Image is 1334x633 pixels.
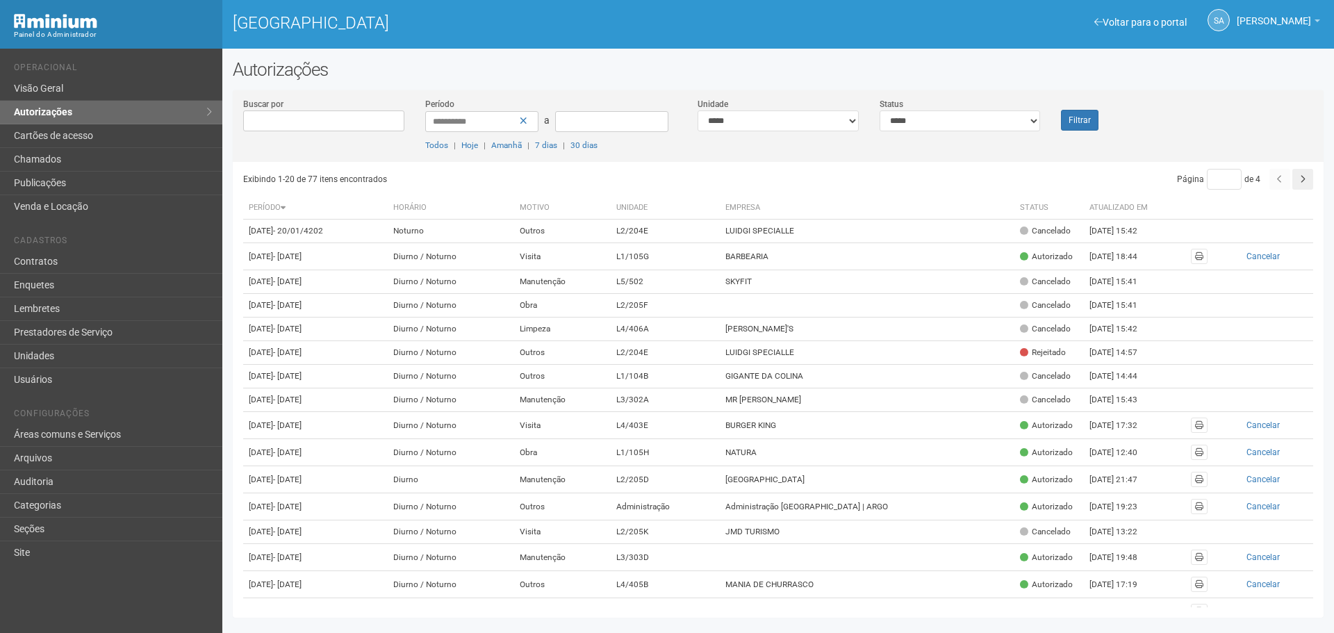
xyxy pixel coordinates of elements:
[388,520,513,544] td: Diurno / Noturno
[388,294,513,318] td: Diurno / Noturno
[1020,606,1073,618] div: Autorizado
[720,270,1014,294] td: SKYFIT
[720,520,1014,544] td: JMD TURISMO
[1020,347,1066,359] div: Rejeitado
[720,388,1014,412] td: MR [PERSON_NAME]
[514,270,611,294] td: Manutenção
[1020,552,1073,564] div: Autorizado
[1084,341,1160,365] td: [DATE] 14:57
[273,420,302,430] span: - [DATE]
[273,527,302,536] span: - [DATE]
[1084,270,1160,294] td: [DATE] 15:41
[514,294,611,318] td: Obra
[611,544,720,571] td: L3/303D
[243,466,388,493] td: [DATE]
[514,520,611,544] td: Visita
[611,270,720,294] td: L5/502
[514,466,611,493] td: Manutenção
[514,598,611,625] td: Manutenção
[720,197,1014,220] th: Empresa
[1020,526,1071,538] div: Cancelado
[388,197,513,220] th: Horário
[1084,243,1160,270] td: [DATE] 18:44
[611,466,720,493] td: L2/205D
[611,388,720,412] td: L3/302A
[14,409,212,423] li: Configurações
[527,140,529,150] span: |
[1084,466,1160,493] td: [DATE] 21:47
[1084,412,1160,439] td: [DATE] 17:32
[1084,294,1160,318] td: [DATE] 15:41
[720,412,1014,439] td: BURGER KING
[243,412,388,439] td: [DATE]
[611,243,720,270] td: L1/105G
[273,300,302,310] span: - [DATE]
[611,197,720,220] th: Unidade
[243,270,388,294] td: [DATE]
[454,140,456,150] span: |
[514,341,611,365] td: Outros
[1208,9,1230,31] a: SA
[720,439,1014,466] td: NATURA
[1084,571,1160,598] td: [DATE] 17:19
[243,388,388,412] td: [DATE]
[273,277,302,286] span: - [DATE]
[1020,501,1073,513] div: Autorizado
[544,115,550,126] span: a
[1084,439,1160,466] td: [DATE] 12:40
[1219,577,1308,592] button: Cancelar
[243,243,388,270] td: [DATE]
[243,571,388,598] td: [DATE]
[1177,174,1260,184] span: Página de 4
[563,140,565,150] span: |
[273,226,323,236] span: - 20/01/4202
[535,140,557,150] a: 7 dias
[243,544,388,571] td: [DATE]
[243,341,388,365] td: [DATE]
[461,140,478,150] a: Hoje
[273,324,302,334] span: - [DATE]
[243,493,388,520] td: [DATE]
[611,520,720,544] td: L2/205K
[243,220,388,243] td: [DATE]
[388,412,513,439] td: Diurno / Noturno
[243,169,779,190] div: Exibindo 1-20 de 77 itens encontrados
[388,571,513,598] td: Diurno / Noturno
[388,466,513,493] td: Diurno
[720,243,1014,270] td: BARBEARIA
[514,439,611,466] td: Obra
[243,598,388,625] td: [DATE]
[611,220,720,243] td: L2/204E
[273,347,302,357] span: - [DATE]
[388,493,513,520] td: Diurno / Noturno
[720,318,1014,341] td: [PERSON_NAME]'S
[1219,604,1308,619] button: Cancelar
[1084,318,1160,341] td: [DATE] 15:42
[698,98,728,110] label: Unidade
[273,371,302,381] span: - [DATE]
[1020,299,1071,311] div: Cancelado
[611,493,720,520] td: Administração
[1219,249,1308,264] button: Cancelar
[514,365,611,388] td: Outros
[388,220,513,243] td: Noturno
[243,439,388,466] td: [DATE]
[1237,2,1311,26] span: Silvio Anjos
[1084,598,1160,625] td: [DATE] 18:03
[273,579,302,589] span: - [DATE]
[720,341,1014,365] td: LUIDGI SPECIALLE
[1084,544,1160,571] td: [DATE] 19:48
[1020,474,1073,486] div: Autorizado
[1020,370,1071,382] div: Cancelado
[611,365,720,388] td: L1/104B
[514,220,611,243] td: Outros
[1219,472,1308,487] button: Cancelar
[273,475,302,484] span: - [DATE]
[388,341,513,365] td: Diurno / Noturno
[880,98,903,110] label: Status
[514,571,611,598] td: Outros
[1084,520,1160,544] td: [DATE] 13:22
[720,493,1014,520] td: Administração [GEOGRAPHIC_DATA] | ARGO
[514,197,611,220] th: Motivo
[1219,499,1308,514] button: Cancelar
